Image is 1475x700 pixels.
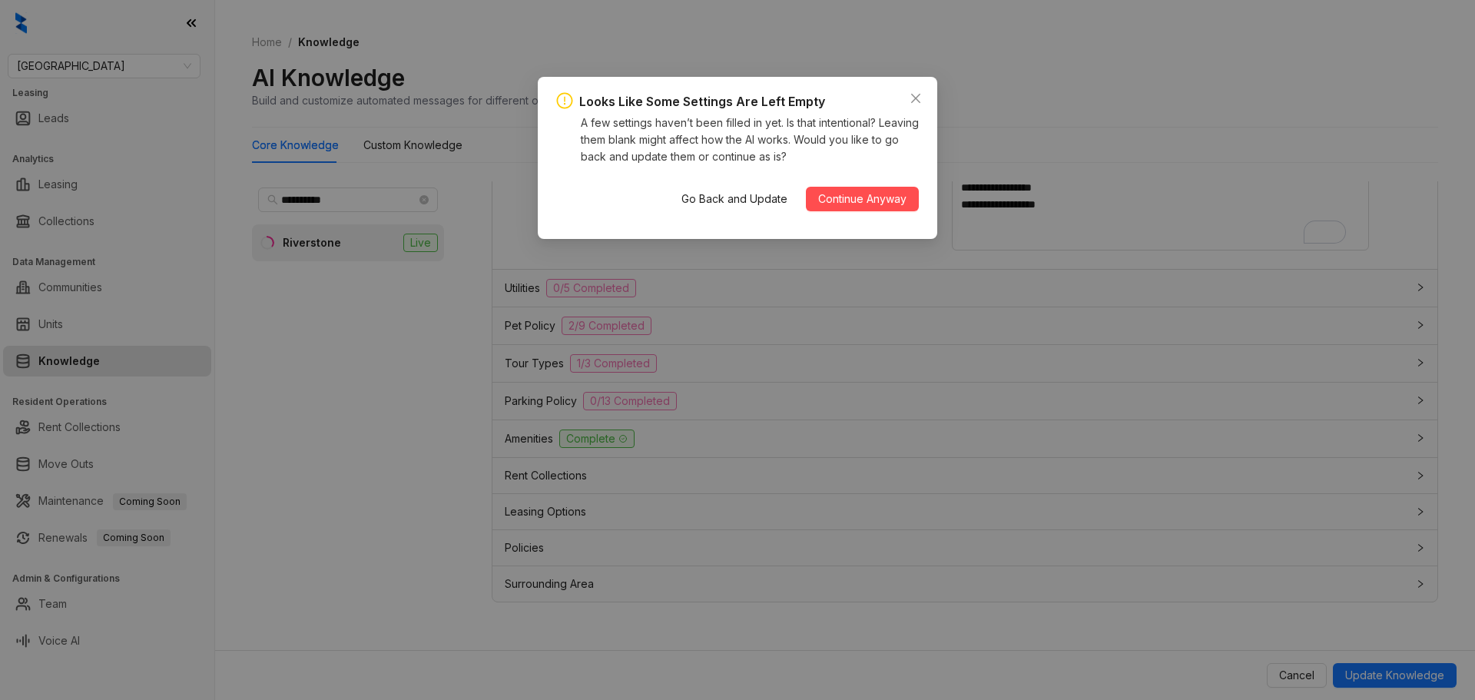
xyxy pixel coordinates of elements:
button: Close [903,86,928,111]
div: A few settings haven’t been filled in yet. Is that intentional? Leaving them blank might affect h... [581,114,919,165]
button: Continue Anyway [806,187,919,211]
button: Go Back and Update [669,187,800,211]
div: Looks Like Some Settings Are Left Empty [579,92,825,111]
span: Continue Anyway [818,191,907,207]
span: Go Back and Update [681,191,787,207]
span: close [910,92,922,105]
